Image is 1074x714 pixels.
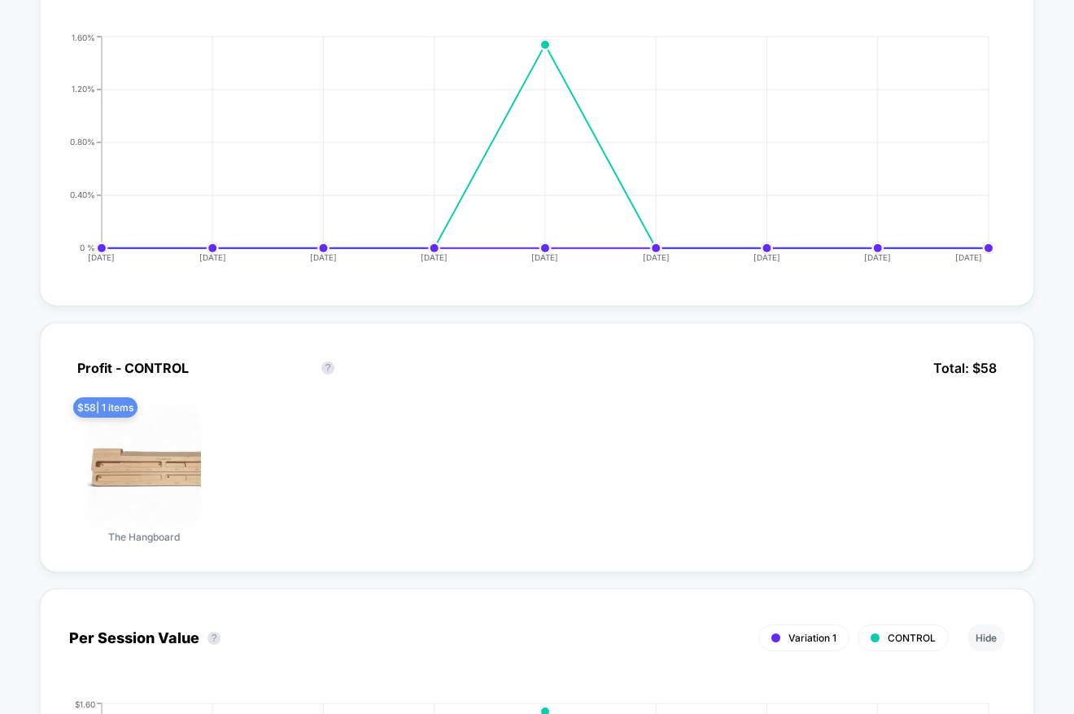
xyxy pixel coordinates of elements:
[72,84,95,94] tspan: 1.20%
[87,409,201,523] img: The Hangboard
[73,397,138,418] span: $ 58 | 1 items
[532,252,559,262] tspan: [DATE]
[80,243,95,252] tspan: 0 %
[643,252,670,262] tspan: [DATE]
[925,352,1005,384] span: Total: $ 58
[310,252,337,262] tspan: [DATE]
[956,252,983,262] tspan: [DATE]
[888,632,936,644] span: CONTROL
[88,252,115,262] tspan: [DATE]
[72,32,95,42] tspan: 1.60%
[53,33,989,277] div: CONVERSION_RATE
[199,252,225,262] tspan: [DATE]
[967,624,1005,651] button: Hide
[207,632,220,645] button: ?
[70,190,95,199] tspan: 0.40%
[70,137,95,147] tspan: 0.80%
[321,361,334,375] button: ?
[753,252,780,262] tspan: [DATE]
[788,632,836,644] span: Variation 1
[865,252,892,262] tspan: [DATE]
[75,699,95,708] tspan: $1.60
[421,252,447,262] tspan: [DATE]
[108,531,180,543] span: The Hangboard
